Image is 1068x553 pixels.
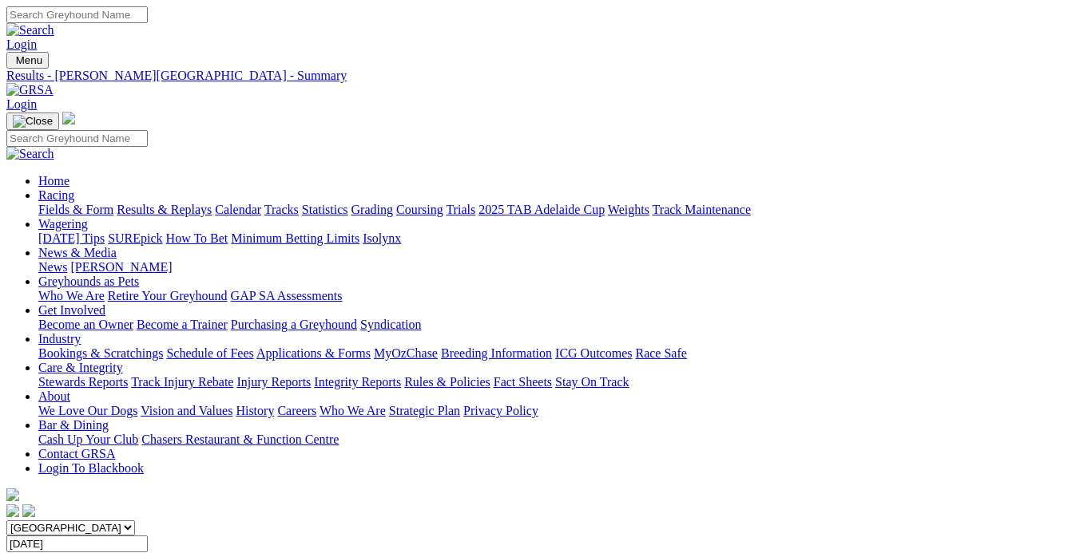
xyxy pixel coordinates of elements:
div: Bar & Dining [38,433,1062,447]
img: logo-grsa-white.png [6,488,19,501]
a: Fields & Form [38,203,113,216]
div: Get Involved [38,318,1062,332]
a: Home [38,174,69,188]
button: Toggle navigation [6,113,59,130]
a: Results - [PERSON_NAME][GEOGRAPHIC_DATA] - Summary [6,69,1062,83]
img: Close [13,115,53,128]
a: Stay On Track [555,375,629,389]
a: Industry [38,332,81,346]
a: Grading [351,203,393,216]
a: Chasers Restaurant & Function Centre [141,433,339,446]
a: Integrity Reports [314,375,401,389]
a: We Love Our Dogs [38,404,137,417]
a: Statistics [302,203,348,216]
a: Purchasing a Greyhound [231,318,357,331]
a: Become an Owner [38,318,133,331]
span: Menu [16,54,42,66]
a: Coursing [396,203,443,216]
a: Tracks [264,203,299,216]
a: SUREpick [108,231,162,245]
a: Minimum Betting Limits [231,231,359,245]
a: Isolynx [363,231,401,245]
input: Search [6,130,148,147]
a: GAP SA Assessments [231,289,343,302]
a: Stewards Reports [38,375,128,389]
a: Privacy Policy [463,404,538,417]
a: History [236,404,274,417]
a: Login To Blackbook [38,461,144,475]
input: Select date [6,535,148,552]
a: Rules & Policies [404,375,490,389]
a: How To Bet [166,231,228,245]
div: Industry [38,346,1062,361]
a: Fact Sheets [494,375,552,389]
a: [PERSON_NAME] [70,260,172,274]
a: Track Maintenance [653,203,751,216]
a: Syndication [360,318,421,331]
a: Weights [608,203,649,216]
a: About [38,389,70,403]
div: Care & Integrity [38,375,1062,389]
img: logo-grsa-white.png [62,112,75,124]
a: Race Safe [635,346,686,360]
a: 2025 TAB Adelaide Cup [478,203,605,216]
a: News [38,260,67,274]
a: Breeding Information [441,346,552,360]
div: Greyhounds as Pets [38,289,1062,303]
a: Contact GRSA [38,447,115,460]
a: Login [6,97,37,111]
a: Schedule of Fees [166,346,253,360]
a: Cash Up Your Club [38,433,138,446]
a: Wagering [38,217,88,231]
div: Wagering [38,231,1062,246]
a: Become a Trainer [137,318,228,331]
div: Racing [38,203,1062,217]
input: Search [6,6,148,23]
a: MyOzChase [374,346,438,360]
a: [DATE] Tips [38,231,105,245]
a: Care & Integrity [38,361,123,374]
a: Who We Are [320,404,386,417]
button: Toggle navigation [6,52,49,69]
a: Racing [38,188,74,202]
a: Greyhounds as Pets [38,275,139,288]
a: Login [6,38,37,51]
a: Calendar [215,203,261,216]
img: GRSA [6,83,54,97]
a: Injury Reports [236,375,311,389]
a: Get Involved [38,303,105,317]
a: Track Injury Rebate [131,375,233,389]
a: Careers [277,404,316,417]
img: Search [6,23,54,38]
a: Retire Your Greyhound [108,289,228,302]
a: Strategic Plan [389,404,460,417]
img: facebook.svg [6,504,19,517]
a: Bar & Dining [38,418,109,432]
img: Search [6,147,54,161]
img: twitter.svg [22,504,35,517]
a: Trials [446,203,475,216]
a: News & Media [38,246,117,259]
a: ICG Outcomes [555,346,632,360]
a: Applications & Forms [256,346,371,360]
div: News & Media [38,260,1062,275]
a: Bookings & Scratchings [38,346,163,360]
a: Vision and Values [141,404,232,417]
a: Results & Replays [117,203,212,216]
a: Who We Are [38,289,105,302]
div: About [38,404,1062,418]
